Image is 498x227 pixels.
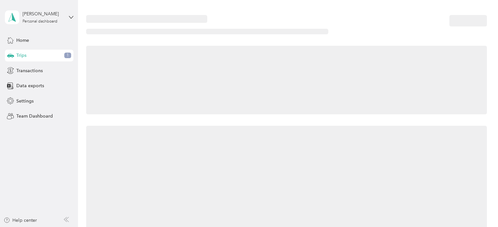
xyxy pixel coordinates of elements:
[16,113,53,120] span: Team Dashboard
[16,98,34,105] span: Settings
[23,10,63,17] div: [PERSON_NAME]
[16,67,43,74] span: Transactions
[23,20,57,24] div: Personal dashboard
[4,217,37,224] button: Help center
[16,37,29,44] span: Home
[461,190,498,227] iframe: Everlance-gr Chat Button Frame
[64,53,71,58] span: 1
[16,82,44,89] span: Data exports
[16,52,26,59] span: Trips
